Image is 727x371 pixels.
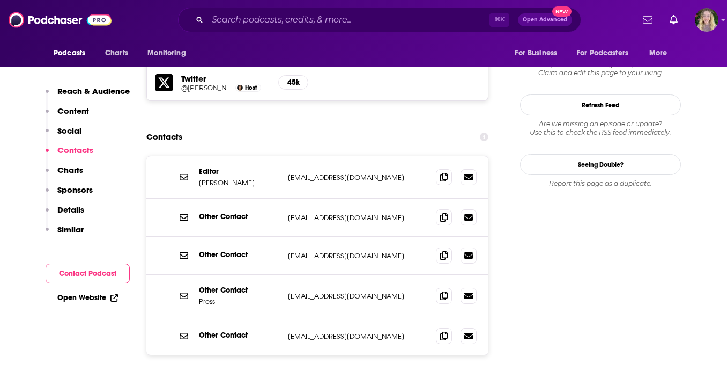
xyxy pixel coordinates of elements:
[57,205,84,215] p: Details
[207,11,489,28] input: Search podcasts, credits, & more...
[520,60,681,77] div: Claim and edit this page to your liking.
[181,74,270,84] h5: Twitter
[199,167,279,176] p: Editor
[57,293,118,302] a: Open Website
[199,250,279,259] p: Other Contact
[520,94,681,115] button: Refresh Feed
[140,43,199,63] button: open menu
[639,11,657,29] a: Show notifications dropdown
[520,120,681,137] div: Are we missing an episode or update? Use this to check the RSS feed immediately.
[98,43,135,63] a: Charts
[199,331,279,340] p: Other Contact
[642,43,681,63] button: open menu
[518,13,572,26] button: Open AdvancedNew
[54,46,85,61] span: Podcasts
[507,43,570,63] button: open menu
[57,185,93,195] p: Sponsors
[288,173,427,182] p: [EMAIL_ADDRESS][DOMAIN_NAME]
[288,213,427,222] p: [EMAIL_ADDRESS][DOMAIN_NAME]
[46,145,93,165] button: Contacts
[46,165,83,185] button: Charts
[57,106,89,116] p: Content
[178,8,581,32] div: Search podcasts, credits, & more...
[199,297,279,306] p: Press
[147,46,186,61] span: Monitoring
[245,84,257,91] span: Host
[46,106,89,126] button: Content
[237,85,243,91] img: Annmarie Hordern
[288,332,427,341] p: [EMAIL_ADDRESS][DOMAIN_NAME]
[105,46,128,61] span: Charts
[665,11,682,29] a: Show notifications dropdown
[577,46,628,61] span: For Podcasters
[515,46,557,61] span: For Business
[46,86,130,106] button: Reach & Audience
[649,46,667,61] span: More
[57,165,83,175] p: Charts
[46,264,130,283] button: Contact Podcast
[46,43,99,63] button: open menu
[46,224,84,244] button: Similar
[570,43,644,63] button: open menu
[695,8,718,32] img: User Profile
[520,179,681,188] div: Report this page as a duplicate.
[287,78,299,87] h5: 45k
[46,185,93,205] button: Sponsors
[695,8,718,32] button: Show profile menu
[552,6,572,17] span: New
[146,127,182,147] h2: Contacts
[695,8,718,32] span: Logged in as lauren19365
[199,178,279,187] p: [PERSON_NAME]
[288,251,427,260] p: [EMAIL_ADDRESS][DOMAIN_NAME]
[57,86,130,96] p: Reach & Audience
[489,13,509,27] span: ⌘ K
[57,145,93,155] p: Contacts
[523,17,567,23] span: Open Advanced
[46,126,81,146] button: Social
[181,84,233,92] a: @[PERSON_NAME]
[46,205,84,224] button: Details
[199,286,279,295] p: Other Contact
[9,10,112,30] img: Podchaser - Follow, Share and Rate Podcasts
[520,154,681,175] a: Seeing Double?
[57,224,84,235] p: Similar
[57,126,81,136] p: Social
[288,292,427,301] p: [EMAIL_ADDRESS][DOMAIN_NAME]
[199,212,279,221] p: Other Contact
